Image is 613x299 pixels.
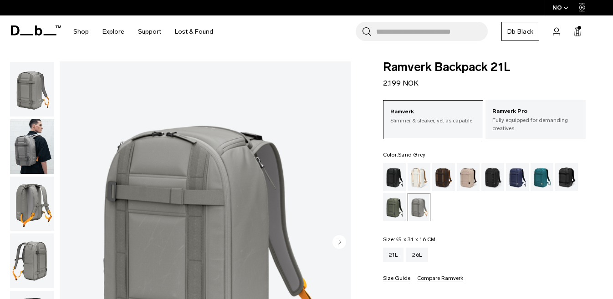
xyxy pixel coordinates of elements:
[383,193,406,221] a: Moss Green
[555,163,578,191] a: Reflective Black
[398,152,425,158] span: Sand Grey
[10,177,54,231] img: Ramverk Backpack 21L Sand Grey
[492,107,579,116] p: Ramverk Pro
[383,237,436,242] legend: Size:
[102,15,124,48] a: Explore
[383,163,406,191] a: Black Out
[485,100,586,139] a: Ramverk Pro Fully equipped for demanding creatives.
[10,233,54,288] img: Ramverk Backpack 21L Sand Grey
[501,22,539,41] a: Db Black
[175,15,213,48] a: Lost & Found
[73,15,89,48] a: Shop
[406,248,428,262] a: 26L
[10,119,54,174] img: Ramverk Backpack 21L Sand Grey
[383,152,426,157] legend: Color:
[390,117,476,125] p: Slimmer & sleaker, yet as capable.
[383,61,586,73] span: Ramverk Backpack 21L
[417,275,463,282] button: Compare Ramverk
[383,275,410,282] button: Size Guide
[10,62,54,117] img: Ramverk Backpack 21L Sand Grey
[10,176,55,232] button: Ramverk Backpack 21L Sand Grey
[10,233,55,289] button: Ramverk Backpack 21L Sand Grey
[432,163,455,191] a: Espresso
[395,236,436,243] span: 45 x 31 x 16 CM
[492,116,579,132] p: Fully equipped for demanding creatives.
[390,107,476,117] p: Ramverk
[383,248,404,262] a: 21L
[531,163,553,191] a: Midnight Teal
[506,163,529,191] a: Blue Hour
[457,163,480,191] a: Fogbow Beige
[481,163,504,191] a: Charcoal Grey
[10,61,55,117] button: Ramverk Backpack 21L Sand Grey
[10,119,55,174] button: Ramverk Backpack 21L Sand Grey
[66,15,220,48] nav: Main Navigation
[408,193,430,221] a: Sand Grey
[383,79,419,87] span: 2.199 NOK
[138,15,161,48] a: Support
[408,163,430,191] a: Oatmilk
